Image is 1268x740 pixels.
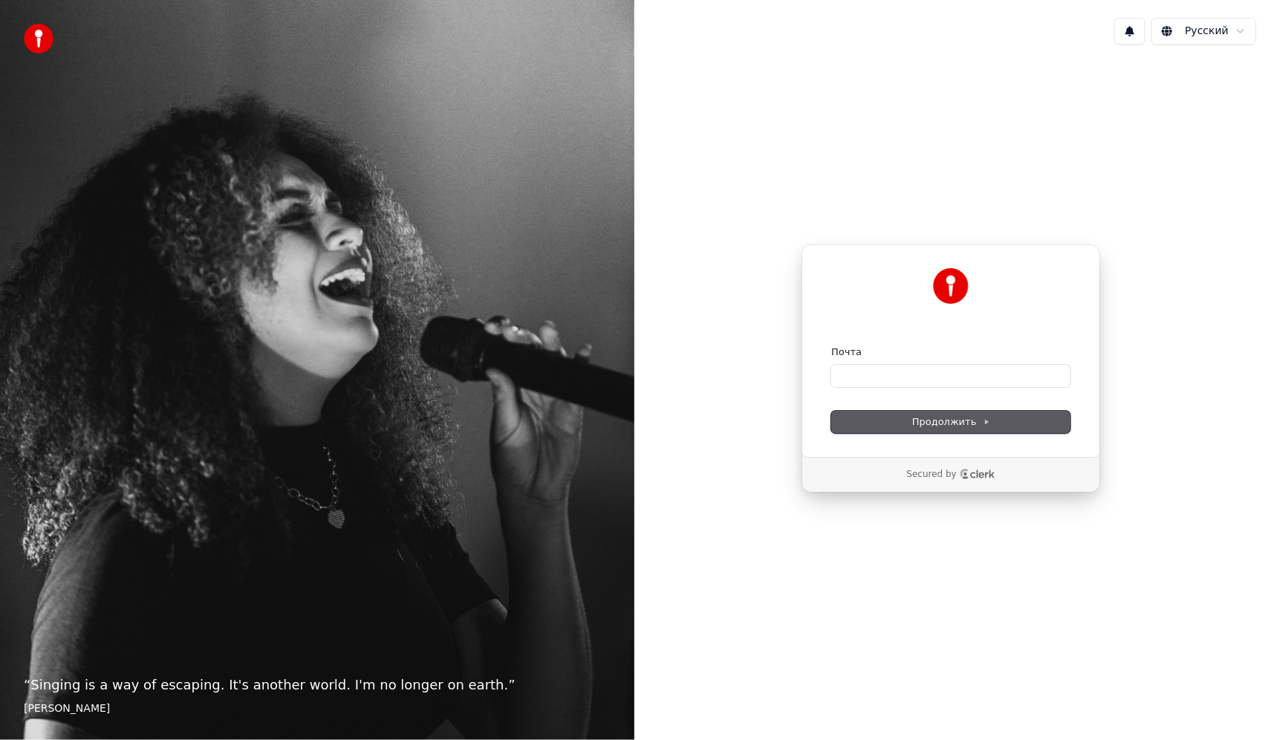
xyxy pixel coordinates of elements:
[831,345,862,359] label: Почта
[907,469,957,481] p: Secured by
[24,701,611,716] footer: [PERSON_NAME]
[24,24,53,53] img: youka
[912,415,990,429] span: Продолжить
[831,411,1070,433] button: Продолжить
[960,469,995,479] a: Clerk logo
[24,675,611,695] p: “ Singing is a way of escaping. It's another world. I'm no longer on earth. ”
[933,268,969,304] img: Youka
